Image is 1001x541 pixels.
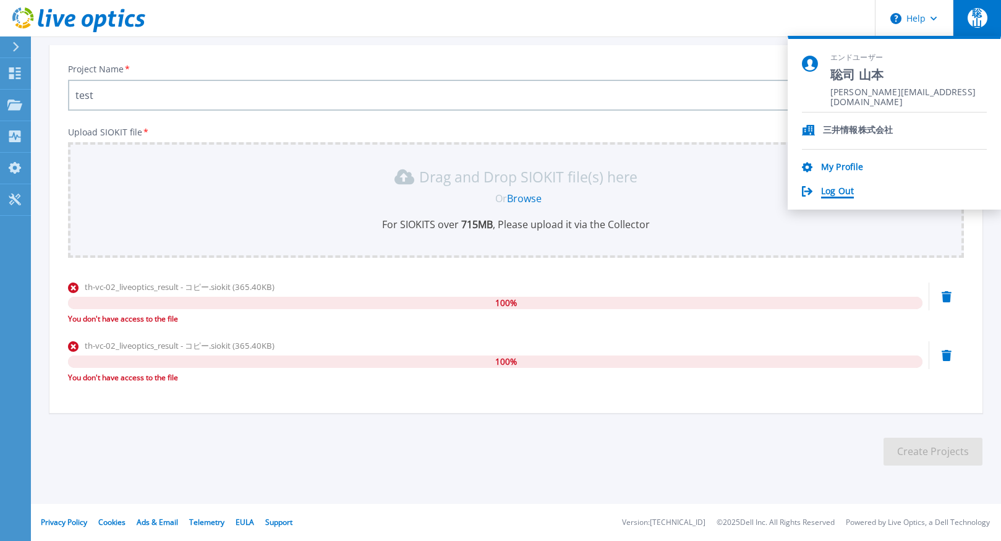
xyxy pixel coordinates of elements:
b: 715 MB [459,218,493,231]
span: th-vc-02_liveoptics_result - コピー.siokit (365.40KB) [85,281,275,292]
a: Log Out [821,186,854,198]
a: EULA [236,517,254,527]
a: Privacy Policy [41,517,87,527]
input: Enter Project Name [68,80,964,111]
li: Powered by Live Optics, a Dell Technology [846,519,990,527]
div: You don't have access to the file [68,372,922,384]
a: My Profile [821,162,863,174]
span: エンドユーザー [830,53,987,63]
p: Upload SIOKIT file [68,127,964,137]
a: Browse [507,192,542,205]
div: Drag and Drop SIOKIT file(s) here OrBrowseFor SIOKITS over 715MB, Please upload it via the Collector [75,167,956,231]
span: Or [495,192,507,205]
a: Telemetry [189,517,224,527]
p: Drag and Drop SIOKIT file(s) here [419,171,637,183]
span: 100 % [495,356,517,368]
a: Support [265,517,292,527]
p: 三井情報株式会社 [823,125,893,137]
p: For SIOKITS over , Please upload it via the Collector [75,218,956,231]
li: Version: [TECHNICAL_ID] [622,519,705,527]
span: 100 % [495,297,517,309]
span: th-vc-02_liveoptics_result - コピー.siokit (365.40KB) [85,340,275,351]
button: Create Projects [884,438,982,466]
span: 聡司 山本 [830,67,987,83]
div: You don't have access to the file [68,313,922,325]
label: Project Name [68,65,131,74]
li: © 2025 Dell Inc. All Rights Reserved [717,519,835,527]
a: Cookies [98,517,126,527]
span: 聡山 [968,8,987,28]
span: [PERSON_NAME][EMAIL_ADDRESS][DOMAIN_NAME] [830,87,987,99]
a: Ads & Email [137,517,178,527]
